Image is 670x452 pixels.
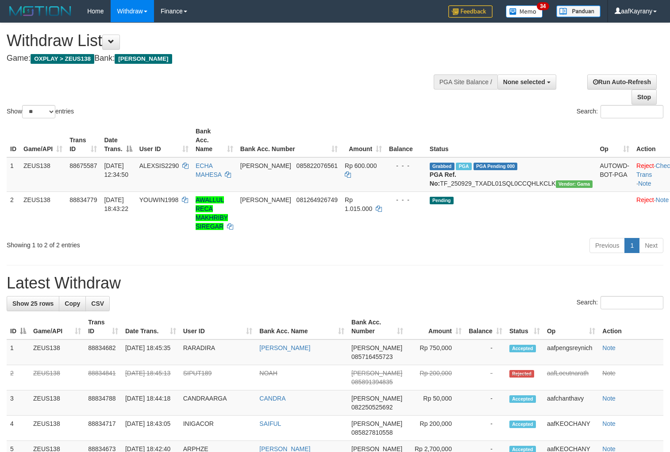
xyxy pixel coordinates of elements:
[556,5,601,17] img: panduan.png
[636,196,654,203] a: Reject
[599,314,663,339] th: Action
[22,105,55,118] select: Showentries
[30,390,85,416] td: ZEUS138
[7,4,74,18] img: MOTION_logo.png
[543,365,599,390] td: aafLoeutnarath
[180,314,256,339] th: User ID: activate to sort column ascending
[69,162,97,169] span: 88675587
[115,54,172,64] span: [PERSON_NAME]
[636,162,654,169] a: Reject
[430,197,454,204] span: Pending
[296,162,338,169] span: Copy 085822076561 to clipboard
[407,390,465,416] td: Rp 50,000
[407,416,465,441] td: Rp 200,000
[256,314,348,339] th: Bank Acc. Name: activate to sort column ascending
[180,390,256,416] td: CANDRAARGA
[465,416,506,441] td: -
[7,365,30,390] td: 2
[85,416,122,441] td: 88834717
[601,296,663,309] input: Search:
[345,162,377,169] span: Rp 600.000
[389,161,423,170] div: - - -
[7,390,30,416] td: 3
[426,157,597,192] td: TF_250929_TXADL01SQL0CCQHLKCLK
[122,365,180,390] td: [DATE] 18:45:13
[85,296,110,311] a: CSV
[59,296,86,311] a: Copy
[69,196,97,203] span: 88834779
[624,238,639,253] a: 1
[139,196,179,203] span: YOUWIN1998
[196,162,221,178] a: ECHA MAHESA
[104,196,128,212] span: [DATE] 18:43:22
[602,420,616,427] a: Note
[509,345,536,352] span: Accepted
[385,123,426,157] th: Balance
[351,378,393,386] span: Copy 085891394835 to clipboard
[30,365,85,390] td: ZEUS138
[631,90,657,105] a: Stop
[426,123,597,157] th: Status
[85,390,122,416] td: 88834788
[509,395,536,403] span: Accepted
[456,163,471,170] span: Marked by aafpengsreynich
[240,162,291,169] span: [PERSON_NAME]
[85,365,122,390] td: 88834841
[503,78,545,86] span: None selected
[31,54,94,64] span: OXPLAY > ZEUS138
[602,395,616,402] a: Note
[543,314,599,339] th: Op: activate to sort column ascending
[7,157,20,192] td: 1
[7,296,59,311] a: Show 25 rows
[556,180,593,188] span: Vendor URL: https://trx31.1velocity.biz
[434,74,497,90] div: PGA Site Balance /
[122,339,180,365] td: [DATE] 18:45:35
[7,416,30,441] td: 4
[30,314,85,339] th: Game/API: activate to sort column ascending
[543,390,599,416] td: aafchanthavy
[7,32,438,50] h1: Withdraw List
[259,420,281,427] a: SAIFUL
[448,5,493,18] img: Feedback.jpg
[589,238,625,253] a: Previous
[85,339,122,365] td: 88834682
[122,416,180,441] td: [DATE] 18:43:05
[180,416,256,441] td: INIGACOR
[104,162,128,178] span: [DATE] 12:34:50
[543,416,599,441] td: aafKEOCHANY
[259,344,310,351] a: [PERSON_NAME]
[601,105,663,118] input: Search:
[136,123,192,157] th: User ID: activate to sort column ascending
[7,123,20,157] th: ID
[30,416,85,441] td: ZEUS138
[341,123,385,157] th: Amount: activate to sort column ascending
[192,123,237,157] th: Bank Acc. Name: activate to sort column ascending
[602,370,616,377] a: Note
[259,395,285,402] a: CANDRA
[351,353,393,360] span: Copy 085716455723 to clipboard
[465,390,506,416] td: -
[7,237,273,249] div: Showing 1 to 2 of 2 entries
[196,196,228,230] a: AWALLUL RECA MAKHRIBY SIREGAR
[7,54,438,63] h4: Game: Bank:
[407,339,465,365] td: Rp 750,000
[240,196,291,203] span: [PERSON_NAME]
[602,344,616,351] a: Note
[180,339,256,365] td: RARADIRA
[65,300,80,307] span: Copy
[351,420,402,427] span: [PERSON_NAME]
[474,163,518,170] span: PGA Pending
[91,300,104,307] span: CSV
[100,123,135,157] th: Date Trans.: activate to sort column descending
[596,123,633,157] th: Op: activate to sort column ascending
[351,395,402,402] span: [PERSON_NAME]
[180,365,256,390] td: SIPUT189
[122,390,180,416] td: [DATE] 18:44:18
[465,365,506,390] td: -
[509,370,534,378] span: Rejected
[407,365,465,390] td: Rp 200,000
[345,196,372,212] span: Rp 1.015.000
[497,74,556,90] button: None selected
[656,196,669,203] a: Note
[30,339,85,365] td: ZEUS138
